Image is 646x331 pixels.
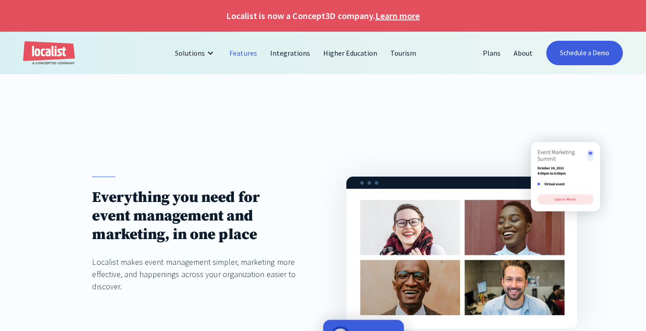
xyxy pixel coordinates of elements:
a: Features [223,42,263,64]
a: Learn more [375,9,420,23]
a: Integrations [264,42,317,64]
a: Schedule a Demo [546,41,623,65]
div: Localist makes event management simpler, marketing more effective, and happenings across your org... [92,256,300,293]
a: Plans [476,42,507,64]
a: home [23,41,75,65]
a: Higher Education [317,42,384,64]
a: Tourism [384,42,423,64]
a: About [507,42,539,64]
div: Solutions [175,48,205,58]
div: Solutions [168,42,223,64]
h1: Everything you need for event management and marketing, in one place [92,188,300,244]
